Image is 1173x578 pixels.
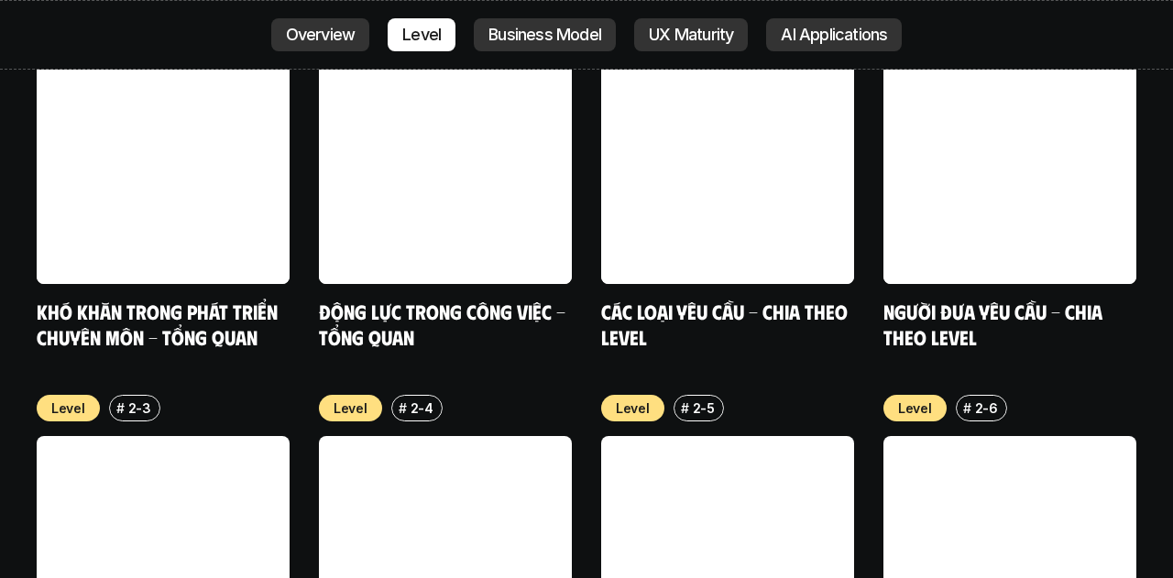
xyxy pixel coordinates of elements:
h6: # [681,401,689,415]
h6: # [963,401,971,415]
p: 2-6 [975,398,998,418]
a: AI Applications [766,18,902,51]
a: Người đưa yêu cầu - Chia theo Level [883,299,1107,349]
a: Level [388,18,455,51]
a: Khó khăn trong phát triển chuyên môn - Tổng quan [37,299,282,349]
a: Overview [271,18,370,51]
p: Level [898,398,932,418]
p: Overview [286,26,356,44]
p: 2-5 [693,398,715,418]
p: AI Applications [781,26,887,44]
p: Level [334,398,367,418]
p: Business Model [488,26,601,44]
a: Business Model [474,18,616,51]
a: Các loại yêu cầu - Chia theo level [601,299,852,349]
p: Level [616,398,650,418]
p: Level [51,398,85,418]
p: UX Maturity [649,26,733,44]
a: Động lực trong công việc - Tổng quan [319,299,570,349]
h6: # [399,401,407,415]
a: UX Maturity [634,18,748,51]
p: Level [402,26,441,44]
h6: # [116,401,125,415]
p: 2-3 [128,398,151,418]
p: 2-4 [411,398,433,418]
